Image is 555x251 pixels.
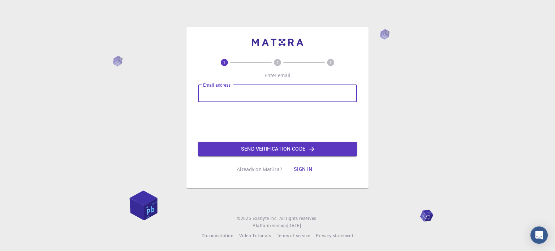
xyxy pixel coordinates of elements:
label: Email address [203,82,231,88]
span: Terms of service [277,233,310,238]
span: Privacy statement [316,233,353,238]
p: Enter email [264,72,291,79]
span: Platform version [253,222,287,229]
p: Already on Mat3ra? [237,166,282,173]
div: Open Intercom Messenger [530,226,548,244]
span: [DATE] . [287,222,302,228]
a: Privacy statement [316,232,353,239]
span: All rights reserved. [279,215,318,222]
a: Video Tutorials [239,232,271,239]
button: Send verification code [198,142,357,156]
button: Sign in [288,162,318,177]
a: Documentation [202,232,233,239]
text: 1 [223,60,225,65]
span: Video Tutorials [239,233,271,238]
a: Exabyte Inc. [253,215,278,222]
span: Documentation [202,233,233,238]
text: 2 [276,60,279,65]
a: [DATE]. [287,222,302,229]
iframe: reCAPTCHA [223,108,332,136]
text: 3 [330,60,332,65]
a: Terms of service [277,232,310,239]
span: Exabyte Inc. [253,215,278,221]
span: © 2025 [237,215,252,222]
